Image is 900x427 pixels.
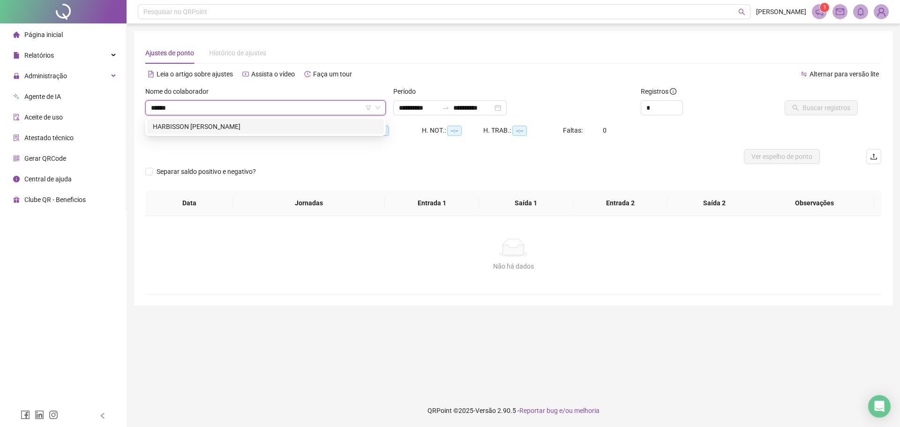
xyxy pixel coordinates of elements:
span: Atestado técnico [24,134,74,142]
th: Saída 2 [667,190,762,216]
span: Observações [762,198,867,208]
span: upload [870,153,877,160]
th: Data [145,190,233,216]
div: HARBISSON [PERSON_NAME] [153,121,378,132]
span: Central de ajuda [24,175,72,183]
span: youtube [242,71,249,77]
span: --:-- [512,126,527,136]
button: Ver espelho de ponto [744,149,820,164]
span: notification [815,7,824,16]
div: HE 3: [361,125,422,136]
span: bell [856,7,865,16]
span: info-circle [13,176,20,182]
th: Saída 1 [479,190,573,216]
span: facebook [21,410,30,420]
sup: 1 [820,3,829,12]
img: 77055 [874,5,888,19]
span: solution [13,135,20,141]
span: info-circle [670,88,676,95]
span: --:-- [447,126,462,136]
span: to [442,104,450,112]
span: [PERSON_NAME] [756,7,806,17]
div: H. TRAB.: [483,125,563,136]
span: Gerar QRCode [24,155,66,162]
span: Clube QR - Beneficios [24,196,86,203]
span: left [99,412,106,419]
span: Leia o artigo sobre ajustes [157,70,233,78]
span: down [375,105,381,111]
div: Open Intercom Messenger [868,395,891,418]
span: file-text [148,71,154,77]
span: swap-right [442,104,450,112]
span: Ajustes de ponto [145,49,194,57]
div: H. NOT.: [422,125,483,136]
th: Entrada 1 [385,190,479,216]
span: instagram [49,410,58,420]
span: Versão [475,407,496,414]
span: Faça um tour [313,70,352,78]
span: swap [801,71,807,77]
div: Não há dados [157,261,870,271]
span: Aceite de uso [24,113,63,121]
span: search [738,8,745,15]
span: qrcode [13,155,20,162]
span: Registros [641,86,676,97]
span: Reportar bug e/ou melhoria [519,407,600,414]
span: file [13,52,20,59]
span: home [13,31,20,38]
span: 0 [603,127,607,134]
span: 1 [823,4,826,11]
span: history [304,71,311,77]
span: mail [836,7,844,16]
th: Observações [755,190,874,216]
span: Faltas: [563,127,584,134]
span: gift [13,196,20,203]
span: Agente de IA [24,93,61,100]
label: Período [393,86,422,97]
label: Nome do colaborador [145,86,215,97]
span: filter [366,105,371,111]
span: audit [13,114,20,120]
th: Jornadas [233,190,385,216]
th: Entrada 2 [573,190,667,216]
span: Histórico de ajustes [209,49,266,57]
span: Relatórios [24,52,54,59]
footer: QRPoint © 2025 - 2.90.5 - [127,394,900,427]
span: Separar saldo positivo e negativo? [153,166,260,177]
span: Alternar para versão lite [810,70,879,78]
span: lock [13,73,20,79]
button: Buscar registros [785,100,858,115]
span: Página inicial [24,31,63,38]
span: Administração [24,72,67,80]
span: Assista o vídeo [251,70,295,78]
div: HARBISSON ADOLFO VIANA DE ALENCAR [147,119,384,134]
span: linkedin [35,410,44,420]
